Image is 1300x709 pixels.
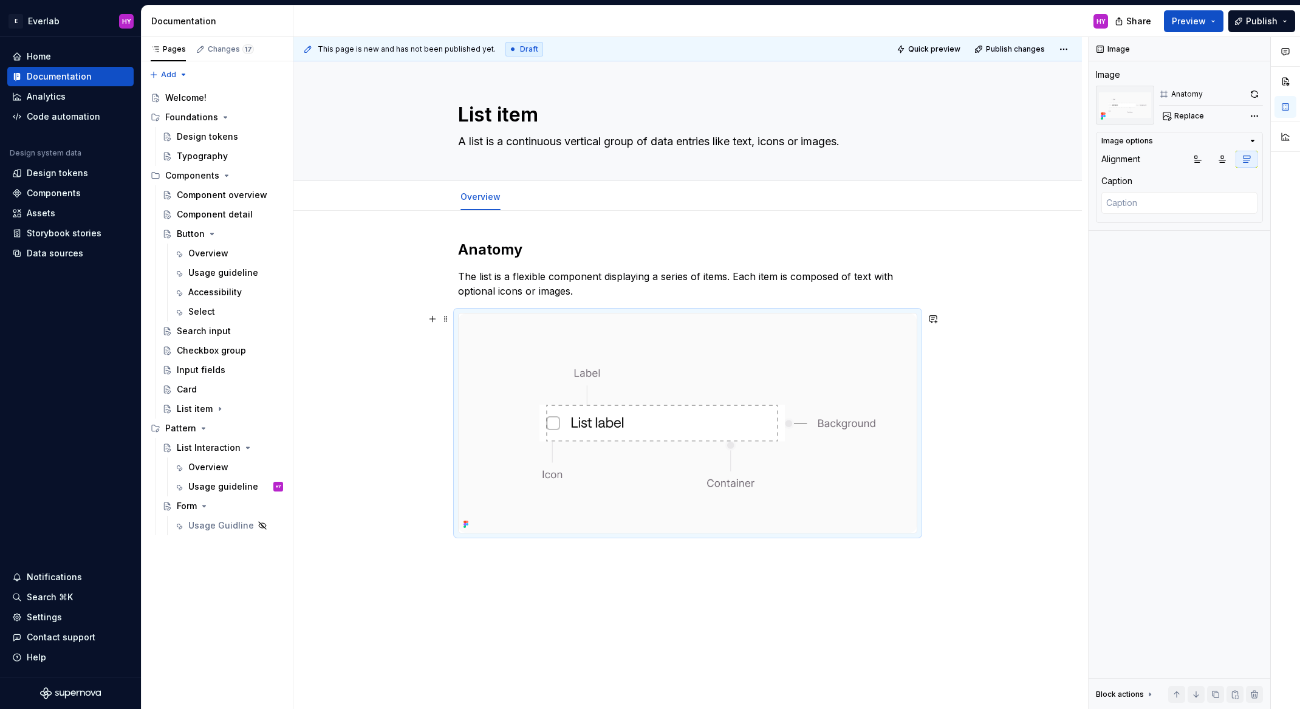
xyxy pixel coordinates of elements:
a: Components [7,183,134,203]
div: Design tokens [27,167,88,179]
a: Assets [7,204,134,223]
a: Checkbox group [157,341,288,360]
a: Home [7,47,134,66]
div: HY [276,481,281,493]
div: Assets [27,207,55,219]
div: Contact support [27,631,95,643]
img: 68727dc7-1fb4-4248-a31e-aa1bc92ddb21.png [1096,86,1154,125]
div: Everlab [28,15,60,27]
div: Input fields [177,364,225,376]
div: Alignment [1101,153,1140,165]
button: Contact support [7,628,134,647]
div: Foundations [146,108,288,127]
a: Form [157,496,288,516]
div: Home [27,50,51,63]
div: Components [27,187,81,199]
span: Draft [520,44,538,54]
div: Checkbox group [177,344,246,357]
a: Design tokens [7,163,134,183]
a: Usage Guidline [169,516,288,535]
button: EEverlabHY [2,8,139,34]
div: Caption [1101,175,1132,187]
div: Overview [456,183,505,209]
div: Documentation [151,15,288,27]
a: Usage guidelineHY [169,477,288,496]
button: Notifications [7,567,134,587]
div: Component overview [177,189,267,201]
p: The list is a flexible component displaying a series of items. Each item is composed of text with... [458,269,917,298]
div: Help [27,651,46,663]
span: Preview [1172,15,1206,27]
div: Storybook stories [27,227,101,239]
a: Component detail [157,205,288,224]
div: Overview [188,461,228,473]
a: Overview [169,244,288,263]
span: 17 [242,44,254,54]
a: Usage guideline [169,263,288,283]
div: HY [122,16,131,26]
svg: Supernova Logo [40,687,101,699]
button: Search ⌘K [7,587,134,607]
div: Pattern [165,422,196,434]
div: Image options [1101,136,1153,146]
div: Search input [177,325,231,337]
div: Notifications [27,571,82,583]
button: Help [7,648,134,667]
span: Quick preview [908,44,960,54]
a: Search input [157,321,288,341]
div: Usage guideline [188,481,258,493]
a: Typography [157,146,288,166]
textarea: A list is a continuous vertical group of data entries like text, icons or images. [456,132,915,151]
div: Form [177,500,197,512]
a: Overview [460,191,501,202]
div: Typography [177,150,228,162]
a: Settings [7,608,134,627]
button: Publish [1228,10,1295,32]
button: Image options [1101,136,1257,146]
a: Select [169,302,288,321]
span: This page is new and has not been published yet. [318,44,496,54]
div: Pages [151,44,186,54]
a: Accessibility [169,283,288,302]
div: Foundations [165,111,218,123]
span: Publish changes [986,44,1045,54]
a: Documentation [7,67,134,86]
div: Block actions [1096,690,1144,699]
div: Components [146,166,288,185]
a: Overview [169,457,288,477]
a: Data sources [7,244,134,263]
a: Design tokens [157,127,288,146]
img: 68727dc7-1fb4-4248-a31e-aa1bc92ddb21.png [459,313,917,533]
a: List Interaction [157,438,288,457]
a: Component overview [157,185,288,205]
span: Publish [1246,15,1278,27]
div: Accessibility [188,286,242,298]
span: Replace [1174,111,1204,121]
div: Welcome! [165,92,207,104]
div: Design system data [10,148,81,158]
a: Button [157,224,288,244]
div: List item [177,403,213,415]
div: Component detail [177,208,253,221]
div: Image [1096,69,1120,81]
div: Overview [188,247,228,259]
div: Analytics [27,91,66,103]
div: Search ⌘K [27,591,73,603]
a: Storybook stories [7,224,134,243]
div: Block actions [1096,686,1155,703]
div: Data sources [27,247,83,259]
div: Components [165,170,219,182]
button: Replace [1159,108,1209,125]
button: Publish changes [971,41,1050,58]
a: Input fields [157,360,288,380]
div: Documentation [27,70,92,83]
div: Code automation [27,111,100,123]
a: Analytics [7,87,134,106]
div: Card [177,383,197,396]
div: Anatomy [1171,89,1203,99]
div: List Interaction [177,442,241,454]
h2: Anatomy [458,240,917,259]
div: E [9,14,23,29]
div: Design tokens [177,131,238,143]
div: Select [188,306,215,318]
